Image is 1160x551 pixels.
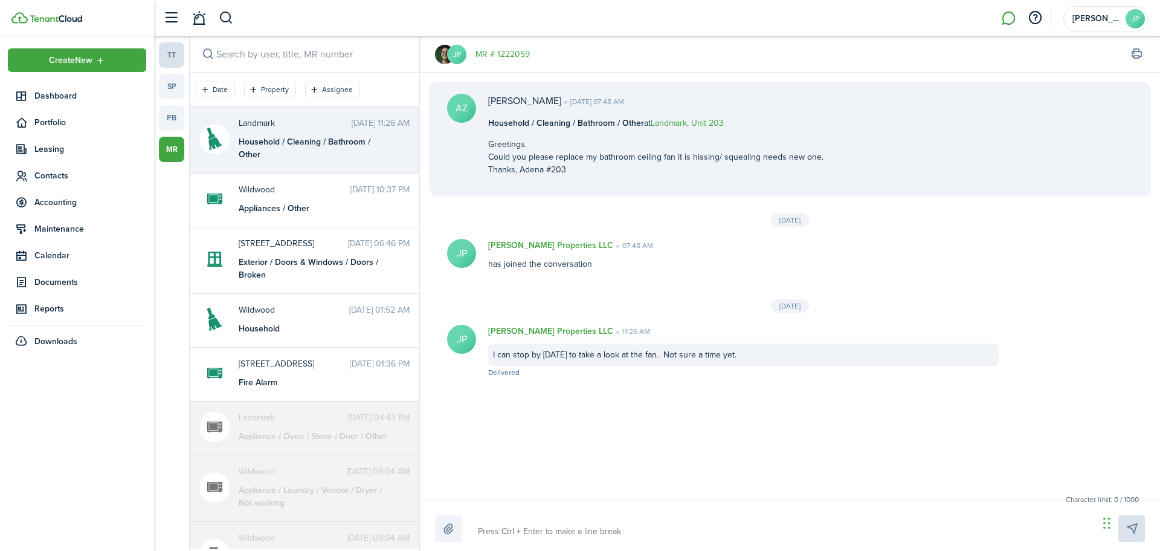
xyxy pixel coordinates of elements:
a: MR # 1222059 [475,48,530,60]
div: [DATE] [771,299,809,313]
span: Create New [49,56,92,65]
img: Adena Zastrow [435,45,454,64]
img: TenantCloud [11,12,28,24]
div: Exterior / Doors & Windows / Doors / Broken [239,256,390,281]
div: Fire Alarm [239,376,390,389]
filter-tag: Open filter [196,82,235,97]
avatar-text: JP [1126,9,1145,28]
div: Drag [1103,505,1110,541]
img: Household [207,304,222,334]
span: Documents [34,276,146,289]
div: Appliances / Other [239,202,390,215]
small: Character limit: 0 / 1000 [1063,494,1142,505]
time: [DATE] 11:26 AM [352,117,410,129]
a: pb [159,105,184,131]
span: Wildwood [239,532,347,544]
iframe: Chat Widget [1100,493,1160,551]
img: Appliances [207,358,222,388]
span: Accounting [34,196,146,209]
img: Appliances [207,184,222,214]
img: Appliances [207,412,222,442]
img: Appliances [207,472,222,503]
button: Open resource center [1025,8,1045,28]
span: Portfolio [34,116,146,129]
p: Greetings. [488,138,823,151]
a: Dashboard [8,84,146,108]
div: I can stop by [DATE] to take a look at the fan. Not sure a time yet. [488,344,999,366]
p: [PERSON_NAME] Properties LLC [488,325,613,337]
filter-tag-label: Date [213,84,228,95]
span: 1528 West Main Street [239,357,350,370]
time: [DATE] 01:52 AM [349,304,410,316]
a: Landmark, Unit 203 [651,117,724,129]
div: Household / Cleaning / Bathroom / Other [239,135,390,161]
button: Search [219,8,234,28]
div: Appliance / Oven / Stove / Door / Other [239,430,390,443]
img: Household [207,124,222,154]
span: Wildwood [239,304,349,316]
span: Landmark [239,117,352,129]
p: at [488,117,823,129]
span: Wildwood [239,465,347,478]
span: Jerman Properties LLC [1072,15,1121,23]
time: [DATE] 01:36 PM [350,357,410,370]
p: Could you please replace my bathroom ceiling fan it is hissing/ squealing needs new one. [488,151,823,163]
div: has joined the conversation [476,239,1011,270]
time: 07:48 AM [613,240,653,251]
filter-tag: Open filter [244,82,296,97]
span: 1528 West Main Street [239,237,348,250]
time: 11:26 AM [613,326,650,337]
span: Maintenance [34,223,146,235]
time: [DATE] 10:37 PM [350,183,410,196]
span: Wildwood [239,183,350,196]
span: Leasing [34,143,146,155]
filter-tag-label: Assignee [322,84,353,95]
a: Notifications [187,3,210,34]
span: Delivered [488,367,520,378]
button: Search [199,46,216,63]
img: TenantCloud [30,15,82,22]
filter-tag: Open filter [305,82,360,97]
time: [DATE] 09:04 AM [347,465,410,478]
time: [DATE] 09:04 AM [347,532,410,544]
button: Print [1128,46,1145,63]
div: [DATE] [771,214,809,227]
time: [DATE] 04:43 PM [348,411,410,424]
b: Household / Cleaning / Bathroom / Other [488,117,644,129]
a: sp [159,74,184,99]
img: Exterior [207,244,222,275]
avatar-text: JP [447,239,476,268]
span: Contacts [34,169,146,182]
div: Household [239,322,390,335]
a: Reports [8,297,146,321]
span: Dashboard [34,90,146,102]
button: Open sidebar [159,7,182,30]
a: mr [159,137,184,162]
a: tt [159,42,184,68]
button: Open menu [8,48,146,72]
span: Calendar [34,249,146,262]
span: Downloads [34,335,77,348]
avatar-text: JP [447,325,476,354]
avatar-text: AZ [447,94,476,123]
p: Thanks, Adena #203 [488,163,823,176]
filter-tag-label: Property [261,84,289,95]
span: Reports [34,302,146,315]
input: search [190,36,419,72]
time: [DATE] 06:46 PM [348,237,410,250]
div: Appliance / Laundry / Vendor / Dryer / Not working [239,484,390,509]
time: [DATE] 07:48 AM [561,96,624,107]
p: [PERSON_NAME] Properties LLC [488,239,613,252]
p: [PERSON_NAME] [488,94,561,108]
avatar-text: JP [447,45,466,64]
span: Landmark [239,411,348,424]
